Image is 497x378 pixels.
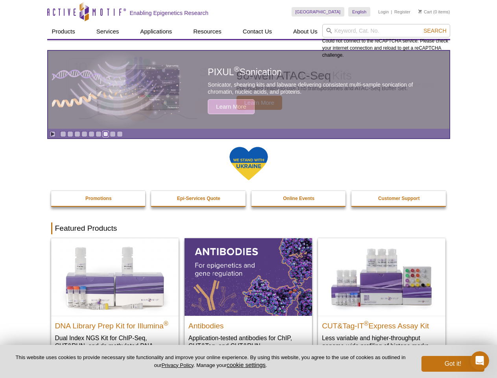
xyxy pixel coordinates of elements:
img: Your Cart [418,9,422,13]
img: DNA Library Prep Kit for Illumina [51,238,179,315]
button: Search [421,27,449,34]
a: Online Events [251,191,347,206]
a: Toggle autoplay [50,131,55,137]
p: This website uses cookies to provide necessary site functionality and improve your online experie... [13,354,408,369]
strong: Epi-Services Quote [177,196,220,201]
div: Could not connect to the reCAPTCHA service. Please check your internet connection and reload to g... [322,24,450,59]
a: Go to slide 9 [117,131,123,137]
a: Go to slide 4 [81,131,87,137]
h2: Featured Products [51,222,446,234]
iframe: Intercom live chat [470,351,489,370]
a: Epi-Services Quote [151,191,246,206]
button: cookie settings [227,361,266,368]
a: Register [394,9,410,15]
h2: Enabling Epigenetics Research [130,9,209,17]
a: Go to slide 3 [74,131,80,137]
a: All Antibodies Antibodies Application-tested antibodies for ChIP, CUT&Tag, and CUT&RUN. [185,238,312,358]
a: Applications [135,24,177,39]
a: Go to slide 6 [96,131,102,137]
a: Customer Support [351,191,447,206]
input: Keyword, Cat. No. [322,24,450,37]
a: Login [378,9,389,15]
img: All Antibodies [185,238,312,315]
li: (0 items) [418,7,450,17]
li: | [391,7,392,17]
a: Services [92,24,124,39]
button: Got it! [421,356,484,372]
a: CUT&Tag-IT® Express Assay Kit CUT&Tag-IT®Express Assay Kit Less variable and higher-throughput ge... [318,238,445,358]
a: Go to slide 7 [103,131,109,137]
a: Products [47,24,80,39]
h2: CUT&Tag-IT Express Assay Kit [322,318,442,330]
a: [GEOGRAPHIC_DATA] [292,7,345,17]
img: CUT&Tag-IT® Express Assay Kit [318,238,445,315]
a: Go to slide 2 [67,131,73,137]
a: Resources [188,24,226,39]
a: Privacy Policy [161,362,193,368]
p: Dual Index NGS Kit for ChIP-Seq, CUT&RUN, and ds methylated DNA assays. [55,334,175,358]
a: Contact Us [238,24,277,39]
a: English [348,7,370,17]
h2: Antibodies [188,318,308,330]
img: We Stand With Ukraine [229,146,268,181]
a: DNA Library Prep Kit for Illumina DNA Library Prep Kit for Illumina® Dual Index NGS Kit for ChIP-... [51,238,179,365]
strong: Online Events [283,196,314,201]
a: Go to slide 1 [60,131,66,137]
a: Cart [418,9,432,15]
p: Application-tested antibodies for ChIP, CUT&Tag, and CUT&RUN. [188,334,308,350]
p: Less variable and higher-throughput genome-wide profiling of histone marks​. [322,334,442,350]
strong: Customer Support [378,196,419,201]
a: Go to slide 8 [110,131,116,137]
sup: ® [364,320,369,326]
a: Promotions [51,191,146,206]
h2: DNA Library Prep Kit for Illumina [55,318,175,330]
a: Go to slide 5 [89,131,94,137]
span: Search [423,28,446,34]
a: About Us [288,24,322,39]
sup: ® [164,320,168,326]
strong: Promotions [85,196,112,201]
